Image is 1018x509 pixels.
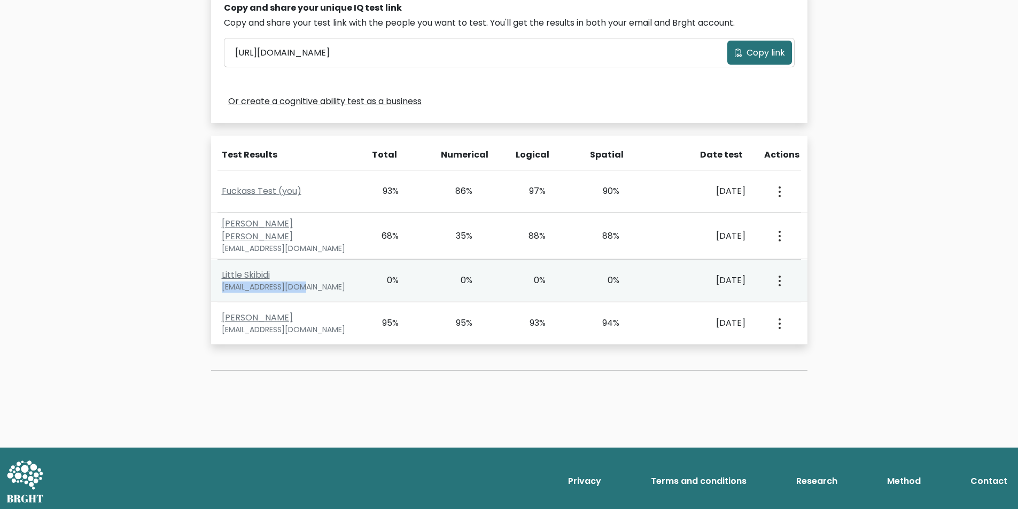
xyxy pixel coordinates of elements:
[792,471,842,492] a: Research
[222,311,293,324] a: [PERSON_NAME]
[589,274,619,287] div: 0%
[747,46,785,59] span: Copy link
[367,148,398,161] div: Total
[369,185,399,198] div: 93%
[369,230,399,242] div: 68%
[665,148,751,161] div: Date test
[516,230,546,242] div: 88%
[222,324,356,335] div: [EMAIL_ADDRESS][DOMAIN_NAME]
[589,185,619,198] div: 90%
[764,148,801,161] div: Actions
[516,274,546,287] div: 0%
[516,317,546,330] div: 93%
[663,185,745,198] div: [DATE]
[442,185,472,198] div: 86%
[442,274,472,287] div: 0%
[222,243,356,254] div: [EMAIL_ADDRESS][DOMAIN_NAME]
[516,148,547,161] div: Logical
[222,148,354,161] div: Test Results
[369,317,399,330] div: 95%
[222,185,301,197] a: Fuckass Test (you)
[222,217,293,242] a: [PERSON_NAME] [PERSON_NAME]
[883,471,925,492] a: Method
[224,2,795,14] div: Copy and share your unique IQ test link
[369,274,399,287] div: 0%
[222,281,356,293] div: [EMAIL_ADDRESS][DOMAIN_NAME]
[224,17,795,29] div: Copy and share your test link with the people you want to test. You'll get the results in both yo...
[441,148,472,161] div: Numerical
[589,230,619,242] div: 88%
[647,471,751,492] a: Terms and conditions
[564,471,605,492] a: Privacy
[966,471,1012,492] a: Contact
[442,230,472,242] div: 35%
[663,274,745,287] div: [DATE]
[516,185,546,198] div: 97%
[222,269,270,281] a: Little Skibidi
[589,317,619,330] div: 94%
[663,230,745,242] div: [DATE]
[727,41,792,65] button: Copy link
[590,148,621,161] div: Spatial
[442,317,472,330] div: 95%
[228,95,422,108] a: Or create a cognitive ability test as a business
[663,317,745,330] div: [DATE]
